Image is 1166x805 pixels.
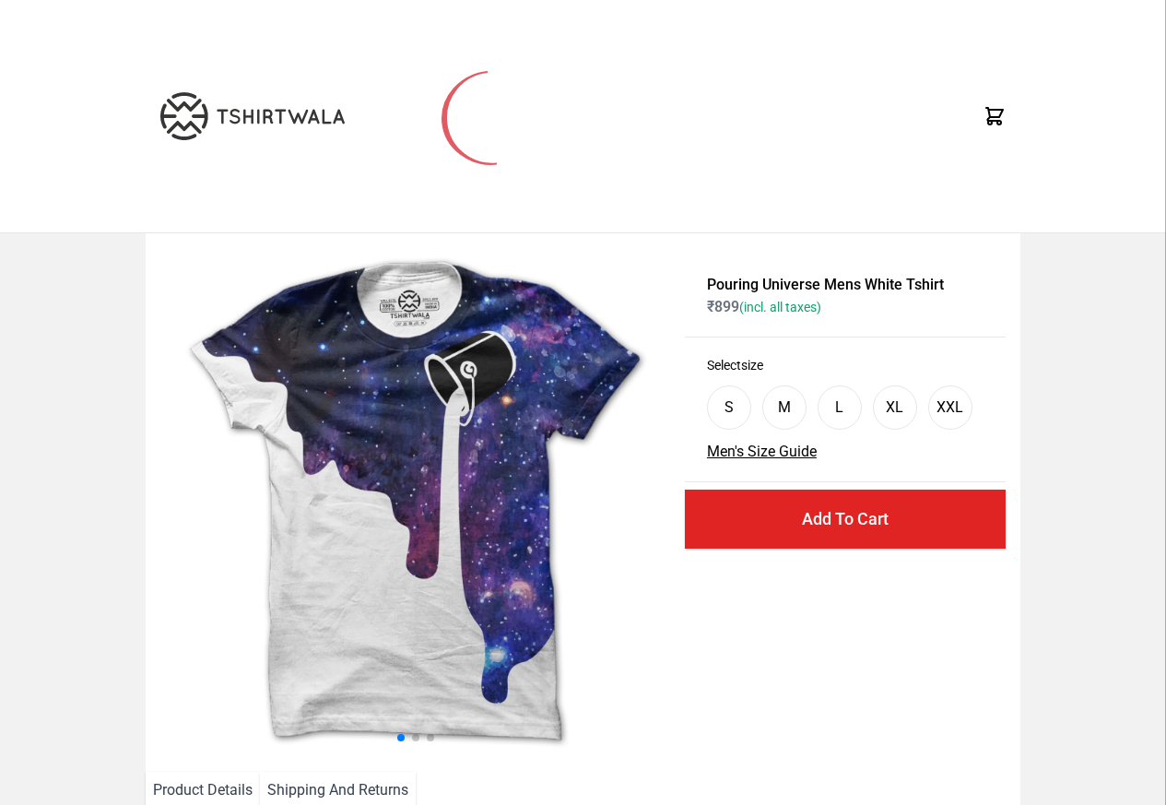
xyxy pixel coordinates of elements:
span: ₹ 899 [707,298,821,315]
span: (incl. all taxes) [739,300,821,314]
button: Men's Size Guide [707,441,817,463]
div: XXL [936,397,963,419]
img: TW-LOGO-400-104.png [160,92,345,140]
h1: Pouring Universe Mens White Tshirt [707,274,983,296]
div: S [724,397,734,419]
div: L [835,397,843,419]
h3: Select size [707,356,983,374]
div: M [778,397,791,419]
img: galaxy.jpg [160,248,670,757]
button: Add To Cart [685,490,1006,549]
div: XL [886,397,903,419]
